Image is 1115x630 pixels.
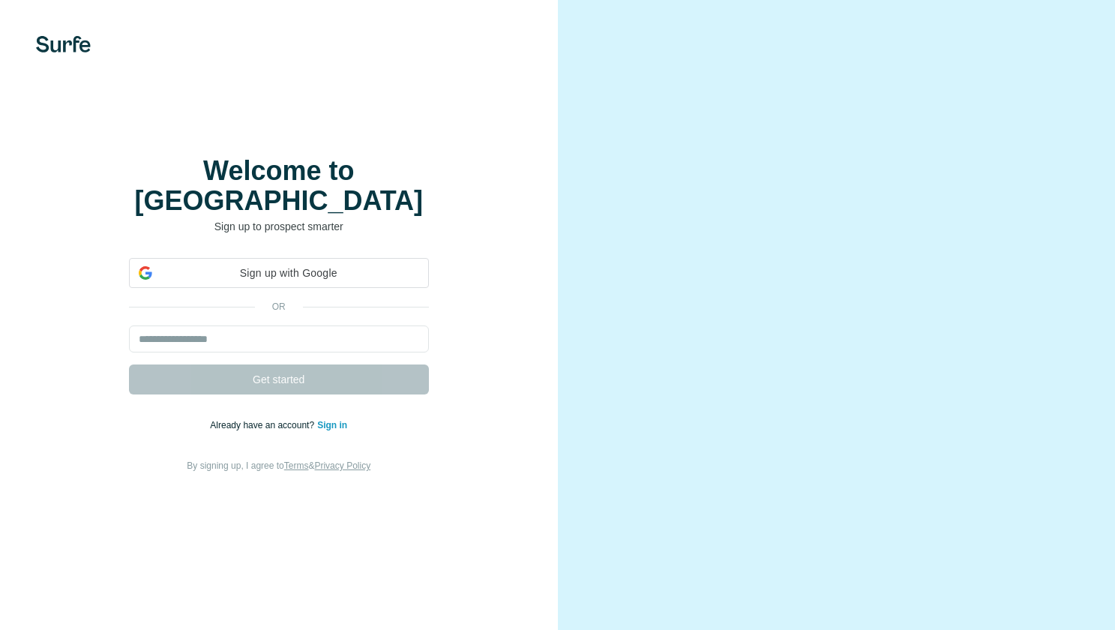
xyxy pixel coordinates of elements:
[129,219,429,234] p: Sign up to prospect smarter
[314,460,370,471] a: Privacy Policy
[255,300,303,313] p: or
[284,460,309,471] a: Terms
[210,420,317,430] span: Already have an account?
[187,460,370,471] span: By signing up, I agree to &
[317,420,347,430] a: Sign in
[36,36,91,52] img: Surfe's logo
[158,265,419,281] span: Sign up with Google
[129,156,429,216] h1: Welcome to [GEOGRAPHIC_DATA]
[129,258,429,288] div: Sign up with Google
